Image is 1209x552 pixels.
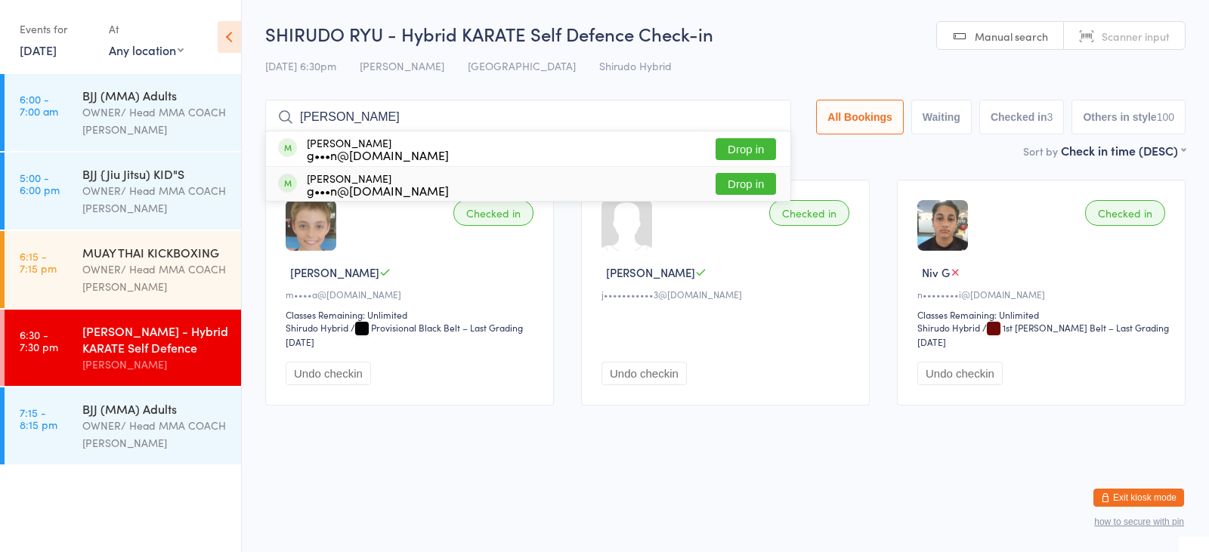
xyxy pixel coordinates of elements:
[307,137,449,161] div: [PERSON_NAME]
[20,250,57,274] time: 6:15 - 7:15 pm
[975,29,1048,44] span: Manual search
[917,321,980,334] div: Shirudo Hybrid
[917,321,1169,348] span: / 1st [PERSON_NAME] Belt – Last Grading [DATE]
[816,100,904,134] button: All Bookings
[82,244,228,261] div: MUAY THAI KICKBOXING
[5,74,241,151] a: 6:00 -7:00 amBJJ (MMA) AdultsOWNER/ Head MMA COACH [PERSON_NAME]
[286,288,538,301] div: m••••a@[DOMAIN_NAME]
[1157,111,1174,123] div: 100
[307,149,449,161] div: g•••n@[DOMAIN_NAME]
[769,200,849,226] div: Checked in
[286,362,371,385] button: Undo checkin
[1094,517,1184,527] button: how to secure with pin
[601,288,854,301] div: j•••••••••••3@[DOMAIN_NAME]
[20,171,60,196] time: 5:00 - 6:00 pm
[307,172,449,196] div: [PERSON_NAME]
[716,173,776,195] button: Drop in
[20,406,57,430] time: 7:15 - 8:15 pm
[1085,200,1165,226] div: Checked in
[922,264,950,280] span: Niv G
[265,21,1186,46] h2: SHIRUDO RYU - Hybrid KARATE Self Defence Check-in
[1061,142,1186,159] div: Check in time (DESC)
[20,42,57,58] a: [DATE]
[979,100,1065,134] button: Checked in3
[5,231,241,308] a: 6:15 -7:15 pmMUAY THAI KICKBOXINGOWNER/ Head MMA COACH [PERSON_NAME]
[1023,143,1058,159] label: Sort by
[82,261,228,295] div: OWNER/ Head MMA COACH [PERSON_NAME]
[1047,111,1053,123] div: 3
[82,165,228,182] div: BJJ {Jiu Jitsu) KID"S
[606,264,695,280] span: [PERSON_NAME]
[716,138,776,160] button: Drop in
[82,87,228,103] div: BJJ (MMA) Adults
[265,58,336,73] span: [DATE] 6:30pm
[20,17,94,42] div: Events for
[1071,100,1186,134] button: Others in style100
[82,103,228,138] div: OWNER/ Head MMA COACH [PERSON_NAME]
[917,288,1170,301] div: n••••••••i@[DOMAIN_NAME]
[82,322,228,356] div: [PERSON_NAME] - Hybrid KARATE Self Defence
[599,58,672,73] span: Shirudo Hybrid
[290,264,379,280] span: [PERSON_NAME]
[601,362,687,385] button: Undo checkin
[468,58,576,73] span: [GEOGRAPHIC_DATA]
[20,93,58,117] time: 6:00 - 7:00 am
[5,310,241,386] a: 6:30 -7:30 pm[PERSON_NAME] - Hybrid KARATE Self Defence[PERSON_NAME]
[82,182,228,217] div: OWNER/ Head MMA COACH [PERSON_NAME]
[286,321,523,348] span: / Provisional Black Belt – Last Grading [DATE]
[360,58,444,73] span: [PERSON_NAME]
[265,100,791,134] input: Search
[20,328,58,353] time: 6:30 - 7:30 pm
[109,42,184,58] div: Any location
[911,100,972,134] button: Waiting
[286,308,538,321] div: Classes Remaining: Unlimited
[1102,29,1170,44] span: Scanner input
[82,400,228,417] div: BJJ (MMA) Adults
[1093,489,1184,507] button: Exit kiosk mode
[917,200,968,251] img: image1621172505.png
[917,362,1003,385] button: Undo checkin
[286,321,348,334] div: Shirudo Hybrid
[307,184,449,196] div: g•••n@[DOMAIN_NAME]
[109,17,184,42] div: At
[453,200,533,226] div: Checked in
[82,417,228,452] div: OWNER/ Head MMA COACH [PERSON_NAME]
[82,356,228,373] div: [PERSON_NAME]
[286,200,336,251] img: image1638428881.png
[5,387,241,464] a: 7:15 -8:15 pmBJJ (MMA) AdultsOWNER/ Head MMA COACH [PERSON_NAME]
[917,308,1170,321] div: Classes Remaining: Unlimited
[5,153,241,230] a: 5:00 -6:00 pmBJJ {Jiu Jitsu) KID"SOWNER/ Head MMA COACH [PERSON_NAME]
